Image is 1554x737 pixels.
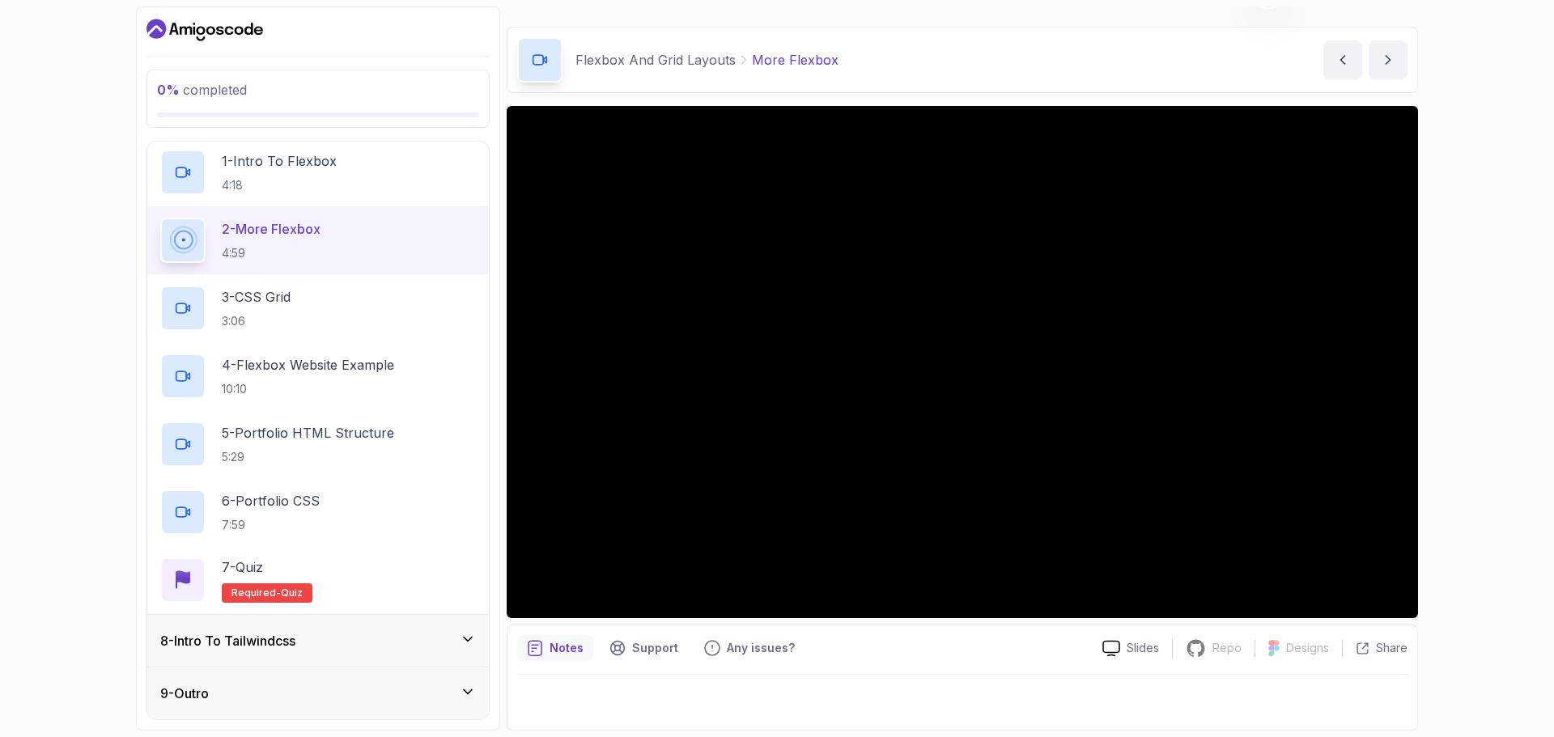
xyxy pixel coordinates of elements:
p: 10:10 [222,381,394,397]
button: 3-CSS Grid3:06 [160,286,476,331]
span: completed [157,82,247,98]
p: Flexbox And Grid Layouts [575,50,736,70]
span: Required- [231,587,281,599]
button: Support button [600,635,688,661]
button: 1-Intro To Flexbox4:18 [160,150,476,195]
p: 5 - Portfolio HTML Structure [222,423,394,443]
p: 7 - Quiz [222,557,263,577]
p: Share [1376,640,1408,656]
p: 3:06 [222,313,291,329]
p: 1 - Intro To Flexbox [222,151,337,171]
button: 4-Flexbox Website Example10:10 [160,354,476,399]
p: 7:59 [222,517,320,533]
iframe: 2 - More Flexbox [507,106,1418,618]
p: 2 - More Flexbox [222,219,321,239]
button: 9-Outro [147,667,489,719]
p: 6 - Portfolio CSS [222,491,320,510]
p: 4 - Flexbox Website Example [222,355,394,375]
p: More Flexbox [752,50,839,70]
button: Feedback button [694,635,805,661]
button: 5-Portfolio HTML Structure5:29 [160,421,476,467]
h3: 9 - Outro [160,684,209,703]
button: previous content [1323,40,1362,79]
p: Support [632,640,678,656]
p: Notes [550,640,584,656]
a: Slides [1089,640,1172,657]
span: quiz [281,587,303,599]
span: 0 % [157,82,180,98]
p: 4:18 [222,177,337,193]
p: 3 - CSS Grid [222,287,291,307]
button: 2-More Flexbox4:59 [160,218,476,263]
button: Share [1342,640,1408,656]
h3: 8 - Intro To Tailwindcss [160,631,295,650]
p: Any issues? [727,640,795,656]
p: Designs [1286,640,1329,656]
button: notes button [517,635,593,661]
p: Slides [1127,640,1159,656]
p: Repo [1212,640,1242,656]
a: Dashboard [146,17,263,43]
p: 4:59 [222,245,321,261]
button: 7-QuizRequired-quiz [160,557,476,603]
p: 5:29 [222,449,394,465]
button: next content [1369,40,1408,79]
button: 6-Portfolio CSS7:59 [160,489,476,535]
button: 8-Intro To Tailwindcss [147,615,489,667]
